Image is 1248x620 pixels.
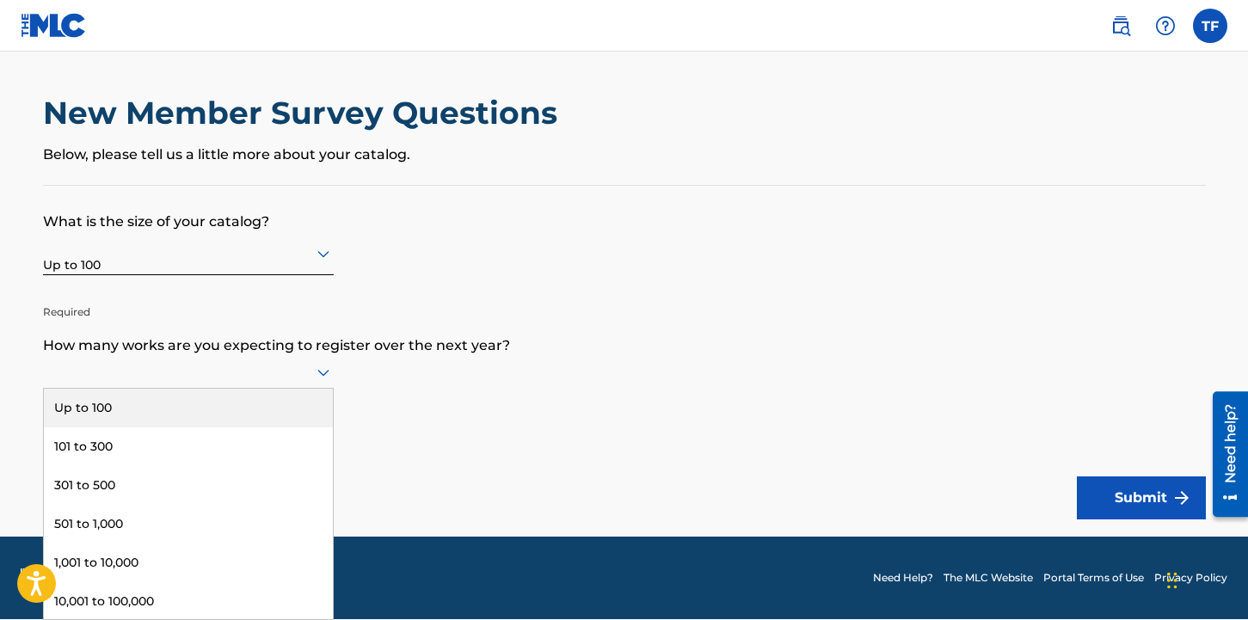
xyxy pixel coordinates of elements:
img: f7272a7cc735f4ea7f67.svg [1171,488,1192,508]
h2: New Member Survey Questions [43,94,566,132]
p: Below, please tell us a little more about your catalog. [43,144,1206,165]
p: What is the size of your catalog? [43,186,1206,232]
p: How many works are you expecting to register over the next year? [43,310,1206,356]
div: Up to 100 [43,232,334,274]
a: The MLC Website [944,570,1033,586]
a: Need Help? [873,570,933,586]
img: logo [21,568,74,588]
div: Help [1148,9,1183,43]
a: Privacy Policy [1154,570,1227,586]
div: User Menu [1193,9,1227,43]
img: MLC Logo [21,13,87,38]
iframe: Chat Widget [1162,537,1248,620]
a: Public Search [1104,9,1138,43]
button: Submit [1077,476,1206,519]
iframe: Resource Center [1200,384,1248,523]
img: help [1155,15,1176,36]
p: Required [43,279,334,320]
div: 101 to 300 [44,427,333,466]
div: Up to 100 [44,389,333,427]
div: 1,001 to 10,000 [44,543,333,582]
img: search [1110,15,1131,36]
a: Portal Terms of Use [1043,570,1144,586]
div: 301 to 500 [44,466,333,505]
div: 501 to 1,000 [44,505,333,543]
div: Drag [1167,555,1177,606]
